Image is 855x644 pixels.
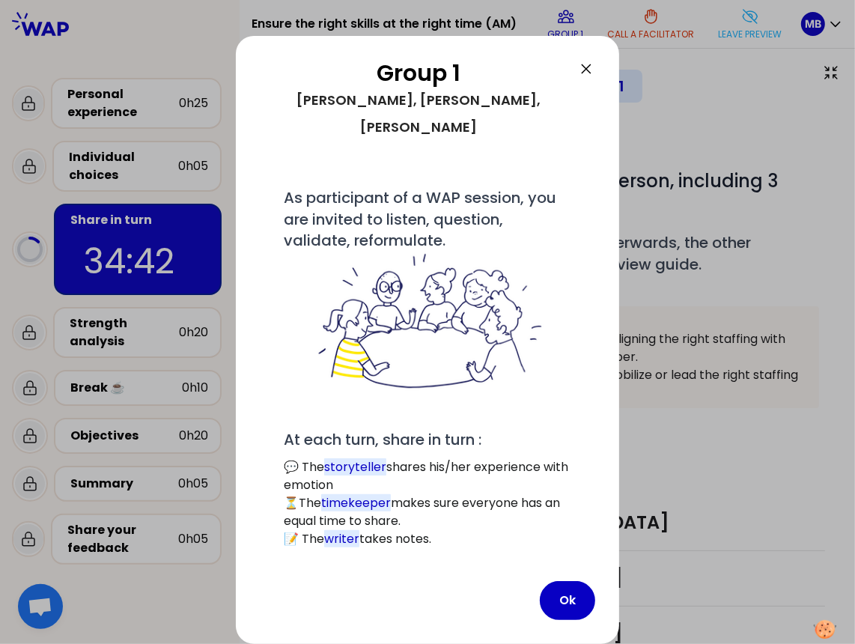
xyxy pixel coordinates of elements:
[284,429,481,450] span: At each turn, share in turn :
[284,530,571,548] p: 📝 The takes notes.
[324,530,359,547] mark: writer
[284,494,571,530] p: ⏳The makes sure everyone has an equal time to share.
[260,60,577,87] h2: Group 1
[260,87,577,141] div: [PERSON_NAME], [PERSON_NAME], [PERSON_NAME]
[310,251,545,393] img: filesOfInstructions%2Fbienvenue%20dans%20votre%20groupe%20-%20petit.png
[321,494,391,511] mark: timekeeper
[540,581,595,620] button: Ok
[284,548,571,584] p: All participants ask open-ended questions: What, Who, Where, When, How, How much, Why?
[324,458,386,476] mark: storyteller
[284,187,571,393] span: As participant of a WAP session, you are invited to listen, question, validate, reformulate.
[284,458,571,494] p: 💬 The shares his/her experience with emotion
